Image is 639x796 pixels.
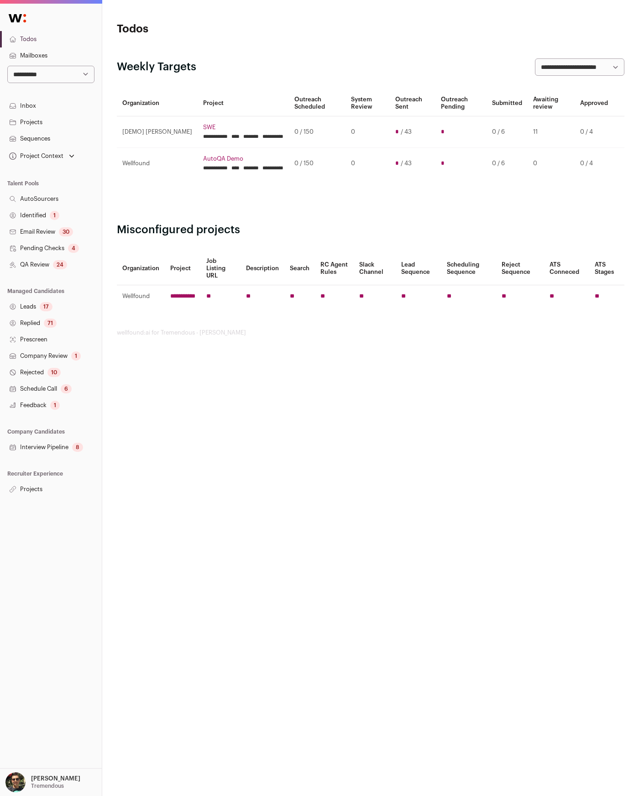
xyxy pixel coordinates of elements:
[203,155,283,162] a: AutoQA Demo
[589,252,624,285] th: ATS Stages
[53,260,67,269] div: 24
[4,772,82,792] button: Open dropdown
[487,90,528,116] th: Submitted
[50,401,60,410] div: 1
[241,252,284,285] th: Description
[487,116,528,148] td: 0 / 6
[528,90,575,116] th: Awaiting review
[284,252,315,285] th: Search
[40,302,52,311] div: 17
[5,772,26,792] img: 8429747-medium_jpg
[289,148,346,179] td: 0 / 150
[47,368,61,377] div: 10
[396,252,441,285] th: Lead Sequence
[575,148,613,179] td: 0 / 4
[401,160,412,167] span: / 43
[71,351,81,361] div: 1
[575,116,613,148] td: 0 / 4
[4,9,31,27] img: Wellfound
[50,211,59,220] div: 1
[198,90,289,116] th: Project
[528,116,575,148] td: 11
[346,90,390,116] th: System Review
[544,252,590,285] th: ATS Conneced
[203,124,283,131] a: SWE
[441,252,497,285] th: Scheduling Sequence
[390,90,435,116] th: Outreach Sent
[61,384,72,393] div: 6
[72,443,83,452] div: 8
[117,60,196,74] h2: Weekly Targets
[496,252,544,285] th: Reject Sequence
[117,252,165,285] th: Organization
[31,782,64,790] p: Tremendous
[117,329,624,336] footer: wellfound:ai for Tremendous - [PERSON_NAME]
[575,90,613,116] th: Approved
[117,223,624,237] h2: Misconfigured projects
[528,148,575,179] td: 0
[117,90,198,116] th: Organization
[117,116,198,148] td: [DEMO] [PERSON_NAME]
[59,227,73,236] div: 30
[354,252,395,285] th: Slack Channel
[165,252,201,285] th: Project
[117,22,286,37] h1: Todos
[435,90,487,116] th: Outreach Pending
[117,285,165,308] td: Wellfound
[487,148,528,179] td: 0 / 6
[315,252,354,285] th: RC Agent Rules
[201,252,241,285] th: Job Listing URL
[346,116,390,148] td: 0
[117,148,198,179] td: Wellfound
[401,128,412,136] span: / 43
[7,152,63,160] div: Project Context
[31,775,80,782] p: [PERSON_NAME]
[289,116,346,148] td: 0 / 150
[68,244,79,253] div: 4
[7,150,76,162] button: Open dropdown
[289,90,346,116] th: Outreach Scheduled
[44,319,57,328] div: 71
[346,148,390,179] td: 0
